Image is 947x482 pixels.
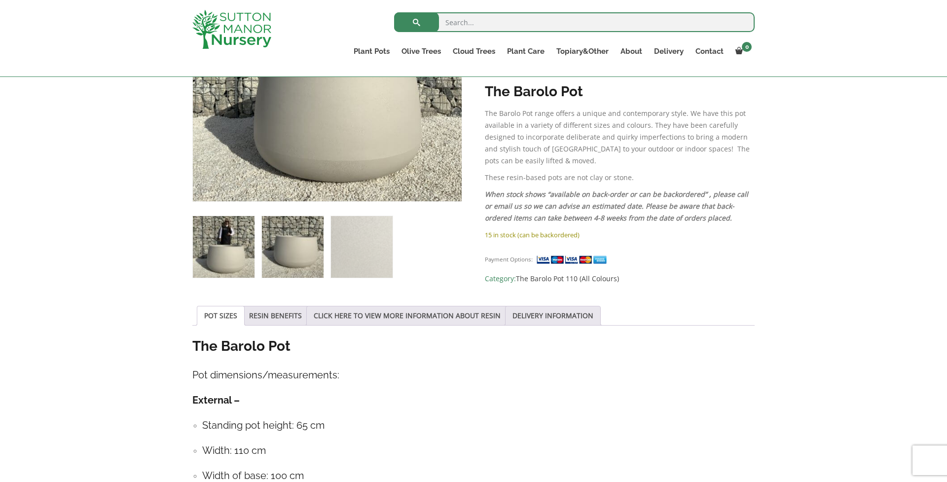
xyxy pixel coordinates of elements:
[485,189,748,222] em: When stock shows “available on back-order or can be backordered” , please call or email us so we ...
[516,274,619,283] a: The Barolo Pot 110 (All Colours)
[648,44,690,58] a: Delivery
[512,306,593,325] a: DELIVERY INFORMATION
[501,44,550,58] a: Plant Care
[193,216,255,278] img: The Barolo Pot 110 Colour Champagne
[348,44,396,58] a: Plant Pots
[262,216,324,278] img: The Barolo Pot 110 Colour Champagne - Image 2
[485,256,533,263] small: Payment Options:
[485,172,755,184] p: These resin-based pots are not clay or stone.
[485,83,583,100] strong: The Barolo Pot
[192,394,240,406] strong: External –
[192,338,291,354] strong: The Barolo Pot
[202,443,755,458] h4: Width: 110 cm
[447,44,501,58] a: Cloud Trees
[204,306,237,325] a: POT SIZES
[485,229,755,241] p: 15 in stock (can be backordered)
[192,10,271,49] img: logo
[485,273,755,285] span: Category:
[536,255,610,265] img: payment supported
[550,44,615,58] a: Topiary&Other
[485,108,755,167] p: The Barolo Pot range offers a unique and contemporary style. We have this pot available in a vari...
[331,216,393,278] img: The Barolo Pot 110 Colour Champagne - Image 3
[249,306,302,325] a: RESIN BENEFITS
[396,44,447,58] a: Olive Trees
[192,368,755,383] h4: Pot dimensions/measurements:
[615,44,648,58] a: About
[394,12,755,32] input: Search...
[690,44,729,58] a: Contact
[314,306,501,325] a: CLICK HERE TO VIEW MORE INFORMATION ABOUT RESIN
[742,42,752,52] span: 0
[202,418,755,433] h4: Standing pot height: 65 cm
[729,44,755,58] a: 0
